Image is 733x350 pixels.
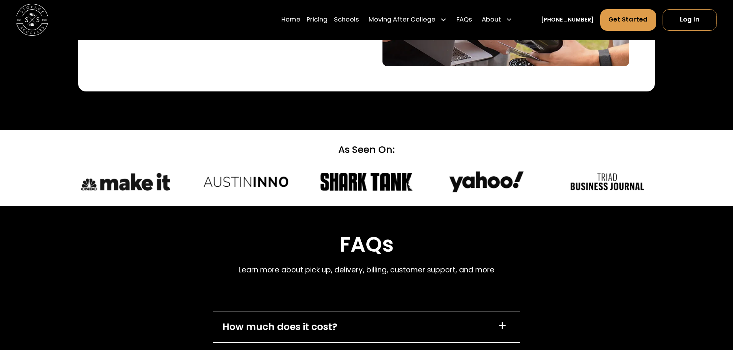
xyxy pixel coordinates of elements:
[334,9,359,31] a: Schools
[281,9,301,31] a: Home
[498,320,507,332] div: +
[307,9,327,31] a: Pricing
[239,265,494,275] p: Learn more about pick up, delivery, billing, customer support, and more
[369,15,436,25] div: Moving After College
[663,9,717,31] a: Log In
[479,9,516,31] div: About
[222,320,337,334] div: How much does it cost?
[456,9,472,31] a: FAQs
[600,9,656,31] a: Get Started
[482,15,501,25] div: About
[78,143,655,157] div: As Seen On:
[239,232,494,257] h2: FAQs
[78,170,173,194] img: CNBC Make It logo.
[16,4,48,36] img: Storage Scholars main logo
[366,9,450,31] div: Moving After College
[541,16,594,24] a: [PHONE_NUMBER]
